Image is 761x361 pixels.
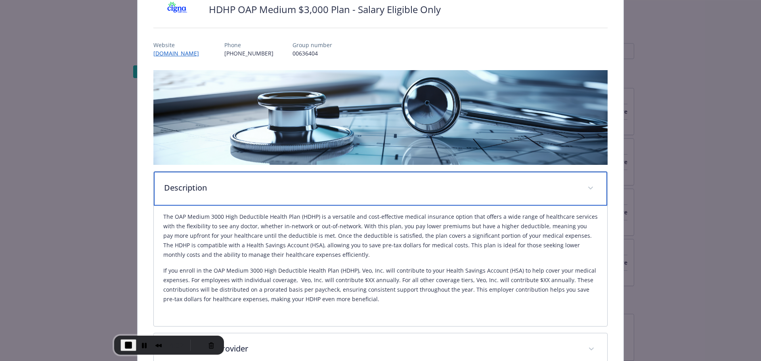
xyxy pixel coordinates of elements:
div: Description [154,172,608,206]
p: Description [164,182,578,194]
div: Description [154,206,608,326]
p: If you enroll in the OAP Medium 3000 High Deductible Health Plan (HDHP), Veo, Inc. will contribut... [163,266,598,304]
p: The OAP Medium 3000 High Deductible Health Plan (HDHP) is a versatile and cost-effective medical ... [163,212,598,260]
p: Phone [224,41,273,49]
h2: HDHP OAP Medium $3,000 Plan - Salary Eligible Only [209,3,441,16]
img: banner [153,70,608,165]
p: 00636404 [293,49,332,57]
p: Group number [293,41,332,49]
a: [DOMAIN_NAME] [153,50,205,57]
p: How To Find a Provider [163,343,579,355]
p: Website [153,41,205,49]
p: [PHONE_NUMBER] [224,49,273,57]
